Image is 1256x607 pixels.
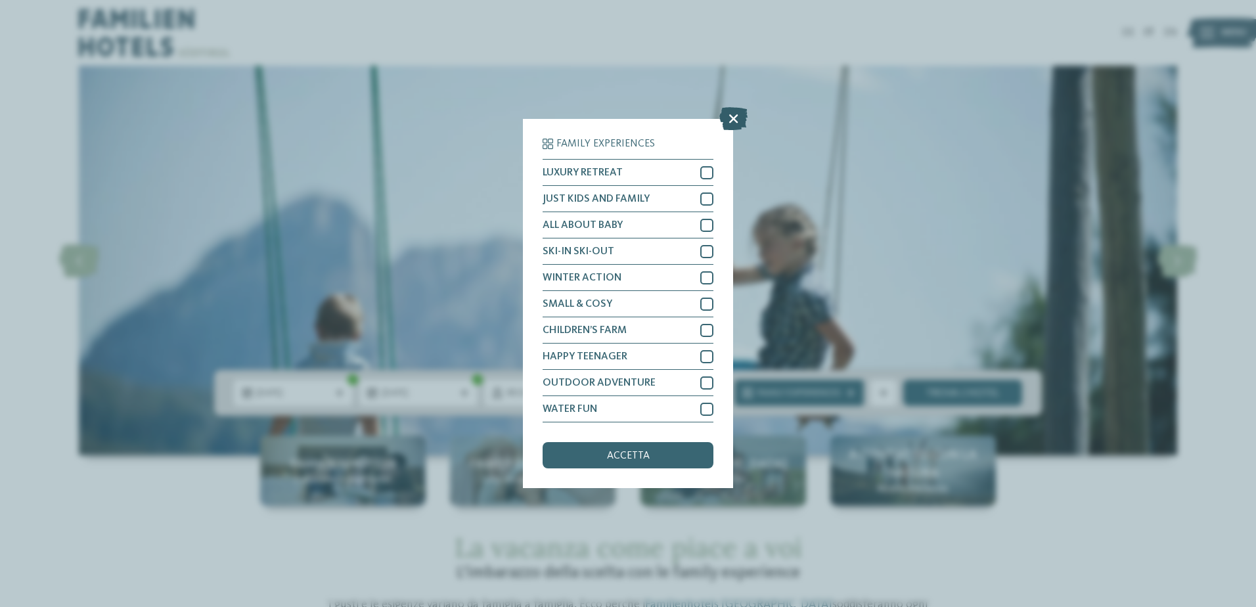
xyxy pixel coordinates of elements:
[543,194,650,204] span: JUST KIDS AND FAMILY
[607,451,650,461] span: accetta
[543,168,623,178] span: LUXURY RETREAT
[543,378,656,388] span: OUTDOOR ADVENTURE
[543,246,614,257] span: SKI-IN SKI-OUT
[543,299,612,309] span: SMALL & COSY
[556,139,655,149] span: Family Experiences
[543,220,623,231] span: ALL ABOUT BABY
[543,351,627,362] span: HAPPY TEENAGER
[543,404,597,415] span: WATER FUN
[543,273,621,283] span: WINTER ACTION
[543,325,627,336] span: CHILDREN’S FARM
